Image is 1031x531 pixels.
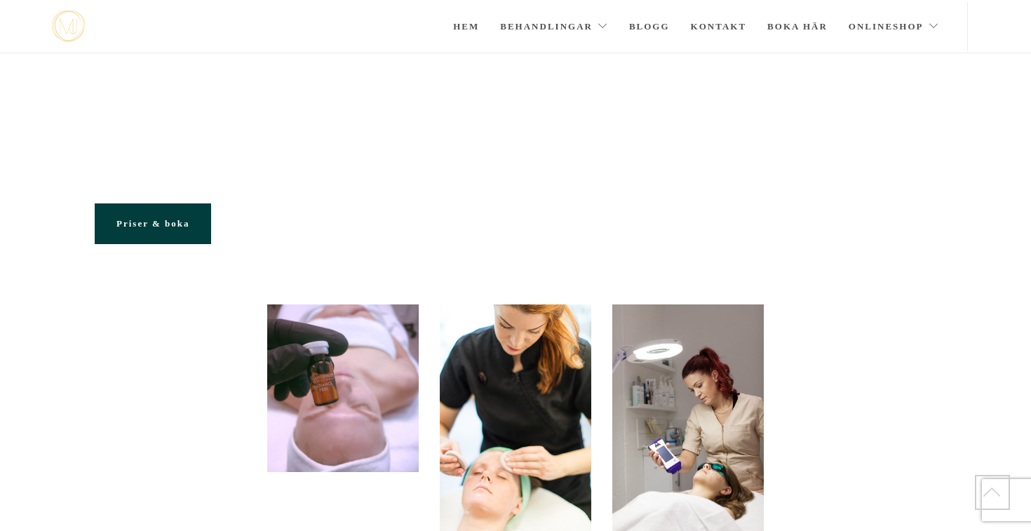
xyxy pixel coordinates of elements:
img: 20200316_113429315_iOS [267,304,419,472]
a: Priser & boka [95,203,211,244]
span: Priser & boka [116,218,189,229]
a: Blogg [629,2,670,51]
a: Boka här [767,2,828,51]
a: Behandlingar [500,2,608,51]
a: mjstudio mjstudio mjstudio [52,11,85,42]
img: mjstudio [52,11,85,42]
a: Kontakt [691,2,747,51]
a: Hem [453,2,479,51]
a: Onlineshop [849,2,939,51]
